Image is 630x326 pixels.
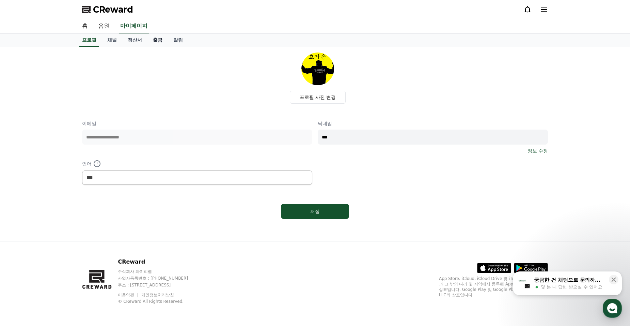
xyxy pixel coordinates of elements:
a: 대화 [45,216,88,233]
a: 홈 [2,216,45,233]
p: 이메일 [82,120,312,127]
div: 저장 [295,208,335,215]
a: 설정 [88,216,131,233]
a: 이용약관 [118,293,139,297]
p: 사업자등록번호 : [PHONE_NUMBER] [118,276,201,281]
a: 정산서 [122,34,147,47]
a: CReward [82,4,133,15]
span: 대화 [62,227,70,232]
span: 홈 [21,226,26,232]
a: 홈 [77,19,93,33]
p: 언어 [82,160,312,168]
span: CReward [93,4,133,15]
a: 개인정보처리방침 [141,293,174,297]
img: profile_image [301,53,334,85]
a: 마이페이지 [119,19,149,33]
p: 주식회사 와이피랩 [118,269,201,274]
a: 정보 수정 [527,147,548,154]
p: © CReward All Rights Reserved. [118,299,201,304]
a: 출금 [147,34,168,47]
a: 채널 [102,34,122,47]
p: 닉네임 [318,120,548,127]
span: 설정 [105,226,113,232]
p: CReward [118,258,201,266]
p: App Store, iCloud, iCloud Drive 및 iTunes Store는 미국과 그 밖의 나라 및 지역에서 등록된 Apple Inc.의 서비스 상표입니다. Goo... [439,276,548,298]
a: 음원 [93,19,115,33]
label: 프로필 사진 변경 [290,91,346,104]
a: 알림 [168,34,188,47]
a: 프로필 [79,34,99,47]
p: 주소 : [STREET_ADDRESS] [118,282,201,288]
button: 저장 [281,204,349,219]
